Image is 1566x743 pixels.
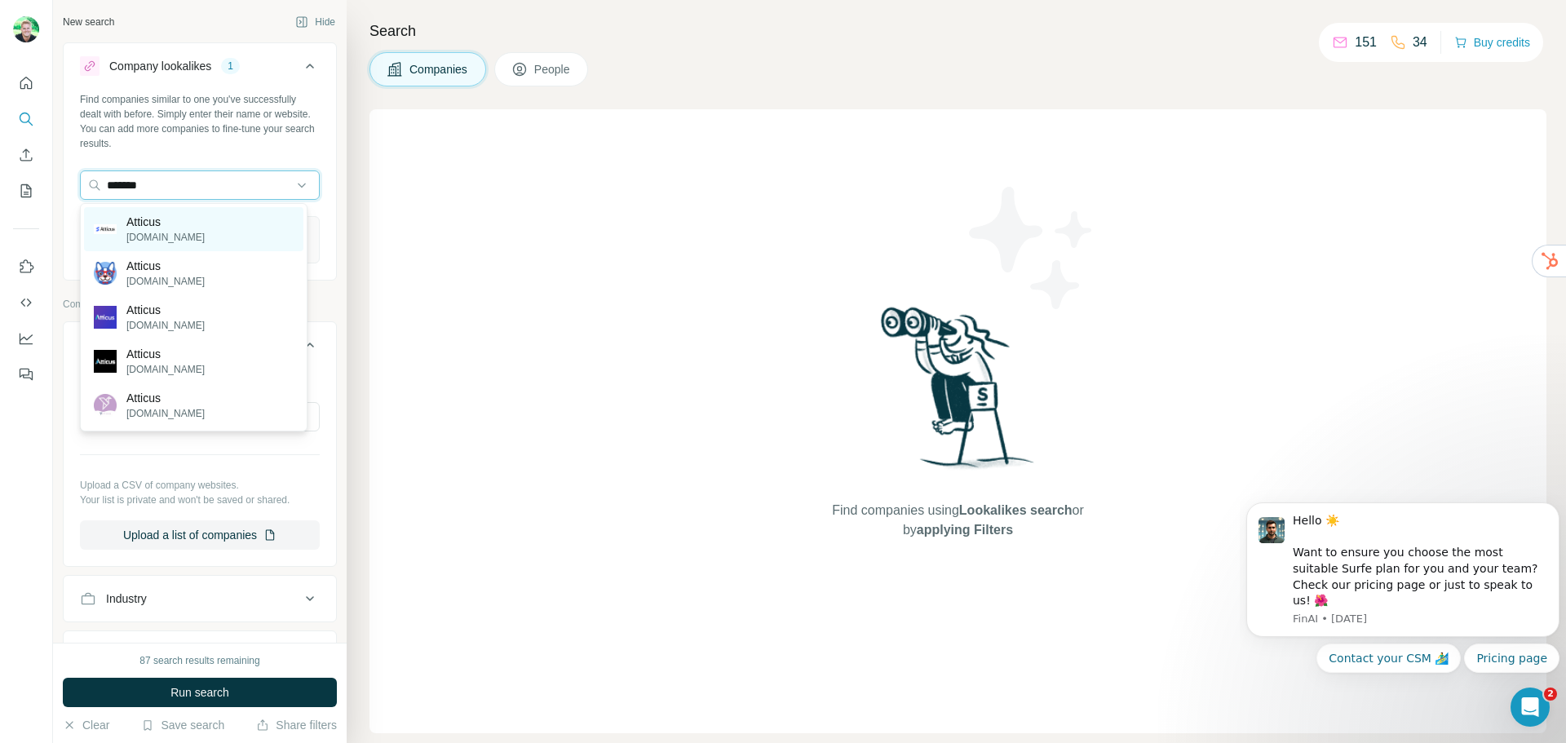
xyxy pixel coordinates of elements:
[170,684,229,701] span: Run search
[126,390,205,406] p: Atticus
[13,104,39,134] button: Search
[534,61,572,77] span: People
[94,224,117,234] img: Atticus
[94,350,117,373] img: Atticus
[94,306,117,329] img: Atticus
[64,579,336,618] button: Industry
[63,297,337,312] p: Company information
[221,59,240,73] div: 1
[917,523,1013,537] span: applying Filters
[958,175,1105,321] img: Surfe Illustration - Stars
[126,362,205,377] p: [DOMAIN_NAME]
[139,653,259,668] div: 87 search results remaining
[126,274,205,289] p: [DOMAIN_NAME]
[63,678,337,707] button: Run search
[106,590,147,607] div: Industry
[409,61,469,77] span: Companies
[80,520,320,550] button: Upload a list of companies
[827,501,1088,540] span: Find companies using or by
[141,717,224,733] button: Save search
[256,717,337,733] button: Share filters
[13,69,39,98] button: Quick start
[64,635,336,674] button: HQ location
[1454,31,1530,54] button: Buy credits
[1544,688,1557,701] span: 2
[1240,465,1566,699] iframe: Intercom notifications message
[109,58,211,74] div: Company lookalikes
[63,15,114,29] div: New search
[13,252,39,281] button: Use Surfe on LinkedIn
[13,360,39,389] button: Feedback
[13,288,39,317] button: Use Surfe API
[874,303,1043,484] img: Surfe Illustration - Woman searching with binoculars
[126,230,205,245] p: [DOMAIN_NAME]
[13,140,39,170] button: Enrich CSV
[126,346,205,362] p: Atticus
[126,214,205,230] p: Atticus
[1511,688,1550,727] iframe: Intercom live chat
[13,16,39,42] img: Avatar
[959,503,1073,517] span: Lookalikes search
[64,325,336,371] button: Company
[13,324,39,353] button: Dashboard
[1413,33,1427,52] p: 34
[126,406,205,421] p: [DOMAIN_NAME]
[94,262,117,285] img: Atticus
[369,20,1546,42] h4: Search
[126,258,205,274] p: Atticus
[126,302,205,318] p: Atticus
[94,394,117,417] img: Atticus
[126,318,205,333] p: [DOMAIN_NAME]
[64,46,336,92] button: Company lookalikes1
[1355,33,1377,52] p: 151
[13,176,39,206] button: My lists
[80,493,320,507] p: Your list is private and won't be saved or shared.
[284,10,347,34] button: Hide
[80,92,320,151] div: Find companies similar to one you've successfully dealt with before. Simply enter their name or w...
[80,478,320,493] p: Upload a CSV of company websites.
[63,717,109,733] button: Clear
